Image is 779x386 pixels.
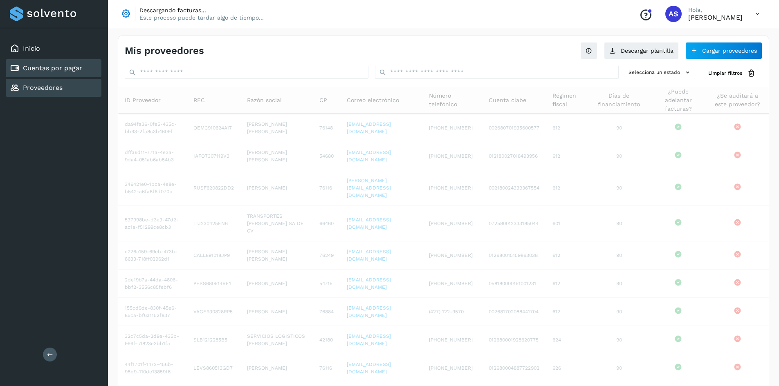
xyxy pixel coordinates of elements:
td: SERVICIOS LOGISTICOS [PERSON_NAME] [240,326,313,354]
td: RUSF620822DD2 [187,170,240,206]
a: [EMAIL_ADDRESS][DOMAIN_NAME] [347,249,391,262]
button: Limpiar filtros [702,66,762,81]
span: [PHONE_NUMBER] [429,252,473,258]
td: 76249 [313,241,340,270]
span: [PHONE_NUMBER] [429,125,473,131]
span: [PHONE_NUMBER] [429,221,473,226]
td: 76116 [313,354,340,382]
a: [EMAIL_ADDRESS][DOMAIN_NAME] [347,361,391,375]
a: Inicio [23,45,40,52]
td: da94fa36-0fe5-435c-bb93-2fa8c3b4609f [118,114,187,142]
td: TIJ230425EN6 [187,206,240,241]
span: CP [319,96,327,105]
span: ¿Se auditará a este proveedor? [713,91,762,109]
p: Antonio Soto Torres [688,13,743,21]
td: LEVS860513GD7 [187,354,240,382]
td: 90 [588,114,650,142]
a: [EMAIL_ADDRESS][DOMAIN_NAME] [347,217,391,230]
td: 002680701935600577 [482,114,546,142]
td: PESS680514RE1 [187,270,240,298]
td: CALL891018JP9 [187,241,240,270]
td: VAGE930828RP5 [187,298,240,326]
td: 612 [546,298,588,326]
td: 90 [588,206,650,241]
td: 012180027018493956 [482,142,546,170]
td: 90 [588,354,650,382]
td: 76148 [313,114,340,142]
td: 072580012333185044 [482,206,546,241]
td: SLB1212285B5 [187,326,240,354]
p: Hola, [688,7,743,13]
span: Correo electrónico [347,96,399,105]
td: 012680015159863038 [482,241,546,270]
div: Cuentas por pagar [6,59,101,77]
td: 537998be-d3e3-47d2-ac1a-f51299ce8cb3 [118,206,187,241]
td: 90 [588,142,650,170]
span: [PHONE_NUMBER] [429,153,473,159]
p: Descargando facturas... [139,7,264,14]
td: 002180024339367554 [482,170,546,206]
td: 012680001928620775 [482,326,546,354]
span: Limpiar filtros [708,69,742,77]
td: 2de19b7a-44da-4806-bbf2-3556c85febf6 [118,270,187,298]
td: dffa6d11-771a-4e3a-9da4-051ab6ab54b3 [118,142,187,170]
span: ¿Puede adelantar facturas? [657,87,700,113]
span: RFC [193,96,205,105]
span: [PHONE_NUMBER] [429,365,473,371]
a: [PERSON_NAME][EMAIL_ADDRESS][DOMAIN_NAME] [347,178,391,198]
a: [EMAIL_ADDRESS][DOMAIN_NAME] [347,121,391,134]
td: 612 [546,241,588,270]
td: [PERSON_NAME] [PERSON_NAME] [240,114,313,142]
td: 012680004887722902 [482,354,546,382]
td: 32c7c5da-2d9a-435b-999f-c1823e3bb1fa [118,326,187,354]
td: 058180000151001231 [482,270,546,298]
td: 90 [588,170,650,206]
td: 002681702088441704 [482,298,546,326]
td: 612 [546,142,588,170]
span: Régimen fiscal [552,91,581,109]
span: Razón social [247,96,282,105]
td: 612 [546,270,588,298]
button: Descargar plantilla [604,42,679,59]
h4: Mis proveedores [125,45,204,57]
td: 54715 [313,270,340,298]
td: e226a159-69eb-473b-8633-718ff02962d1 [118,241,187,270]
span: Cuenta clabe [489,96,526,105]
td: 155cd9de-830f-45e6-85ca-bf6a1152f837 [118,298,187,326]
a: [EMAIL_ADDRESS][DOMAIN_NAME] [347,333,391,346]
td: 90 [588,298,650,326]
a: Cuentas por pagar [23,64,82,72]
span: [PHONE_NUMBER] [429,185,473,191]
td: 626 [546,354,588,382]
td: [PERSON_NAME] [240,298,313,326]
a: Proveedores [23,84,63,91]
td: [PERSON_NAME] [240,354,313,382]
td: 54680 [313,142,340,170]
td: 90 [588,241,650,270]
td: OEMC910624A17 [187,114,240,142]
button: Cargar proveedores [685,42,762,59]
td: 66460 [313,206,340,241]
td: TRANSPORTES [PERSON_NAME] SA DE CV [240,206,313,241]
button: Selecciona un estado [625,66,695,79]
span: [PHONE_NUMBER] [429,337,473,343]
span: (427) 122-9570 [429,309,464,315]
a: [EMAIL_ADDRESS][DOMAIN_NAME] [347,149,391,163]
td: 90 [588,270,650,298]
td: [PERSON_NAME] [240,270,313,298]
div: Inicio [6,40,101,58]
a: [EMAIL_ADDRESS][DOMAIN_NAME] [347,277,391,290]
span: Días de financiamiento [594,91,643,109]
td: 42180 [313,326,340,354]
a: [EMAIL_ADDRESS][DOMAIN_NAME] [347,305,391,318]
td: 612 [546,170,588,206]
div: Proveedores [6,79,101,97]
td: 44f1701f-1472-456b-98b9-110de13859f6 [118,354,187,382]
span: ID Proveedor [125,96,161,105]
span: [PHONE_NUMBER] [429,281,473,286]
td: 76884 [313,298,340,326]
td: 601 [546,206,588,241]
span: Número telefónico [429,91,476,109]
p: Este proceso puede tardar algo de tiempo... [139,14,264,21]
